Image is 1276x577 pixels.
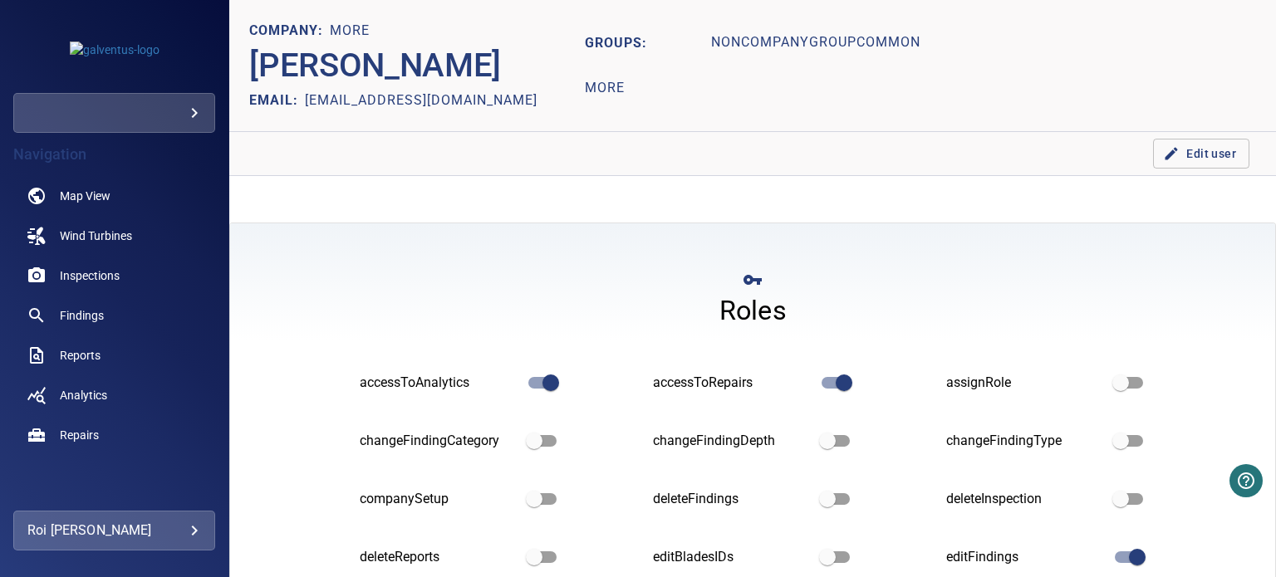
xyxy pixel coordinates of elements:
[13,375,215,415] a: analytics noActive
[653,374,812,393] div: accessToRepairs
[60,188,110,204] span: Map View
[711,23,920,62] h1: nonCompanyGroupCommon
[13,216,215,256] a: windturbines noActive
[653,548,812,567] div: editBladesIDs
[946,548,1105,567] div: editFindings
[13,256,215,296] a: inspections noActive
[360,374,518,393] div: accessToAnalytics
[1166,144,1236,164] span: Edit user
[1153,139,1249,169] button: Edit user
[719,294,787,327] h4: Roles
[60,427,99,443] span: Repairs
[13,93,215,133] div: galventus
[249,46,501,86] h2: [PERSON_NAME]
[653,432,812,451] div: changeFindingDepth
[27,517,201,544] div: Roi [PERSON_NAME]
[60,387,107,403] span: Analytics
[330,23,370,39] h1: more
[360,432,518,451] div: changeFindingCategory
[13,176,215,216] a: map noActive
[360,548,518,567] div: deleteReports
[946,490,1105,509] div: deleteInspection
[13,335,215,375] a: reports noActive
[60,347,101,364] span: Reports
[585,20,698,66] h2: GROUPS:
[946,432,1105,451] div: changeFindingType
[13,146,215,163] h4: Navigation
[653,490,812,509] div: deleteFindings
[305,92,537,108] h2: [EMAIL_ADDRESS][DOMAIN_NAME]
[60,227,132,244] span: Wind Turbines
[60,307,104,324] span: Findings
[249,23,330,39] h1: COMPANY:
[13,296,215,335] a: findings noActive
[585,69,625,108] h1: more
[360,490,518,509] div: companySetup
[70,42,159,58] img: galventus-logo
[13,415,215,455] a: repairs noActive
[946,374,1105,393] div: assignRole
[60,267,120,284] span: Inspections
[249,92,305,108] h2: EMAIL:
